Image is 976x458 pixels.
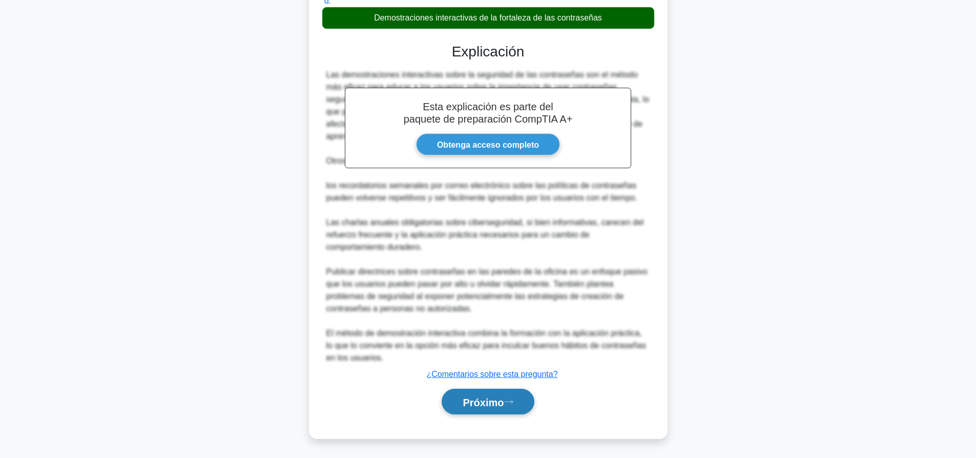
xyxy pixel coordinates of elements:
[326,156,457,165] font: Otros métodos son menos eficaces:
[426,370,557,379] a: ¿Comentarios sobre esta pregunta?
[442,389,534,415] button: Próximo
[326,70,650,141] font: Las demostraciones interactivas sobre la seguridad de las contraseñas son el método más eficaz pa...
[463,396,504,408] font: Próximo
[326,181,637,202] font: los recordatorios semanales por correo electrónico sobre las políticas de contraseñas pueden volv...
[326,267,648,313] font: Publicar directrices sobre contraseñas en las paredes de la oficina es un enfoque pasivo que los ...
[452,44,525,59] font: Explicación
[326,329,646,362] font: El método de demostración interactiva combina la formación con la aplicación práctica, lo que lo ...
[374,13,602,22] font: Demostraciones interactivas de la fortaleza de las contraseñas
[416,133,560,155] a: Obtenga acceso completo
[326,218,644,251] font: Las charlas anuales obligatorias sobre ciberseguridad, si bien informativas, carecen del refuerzo...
